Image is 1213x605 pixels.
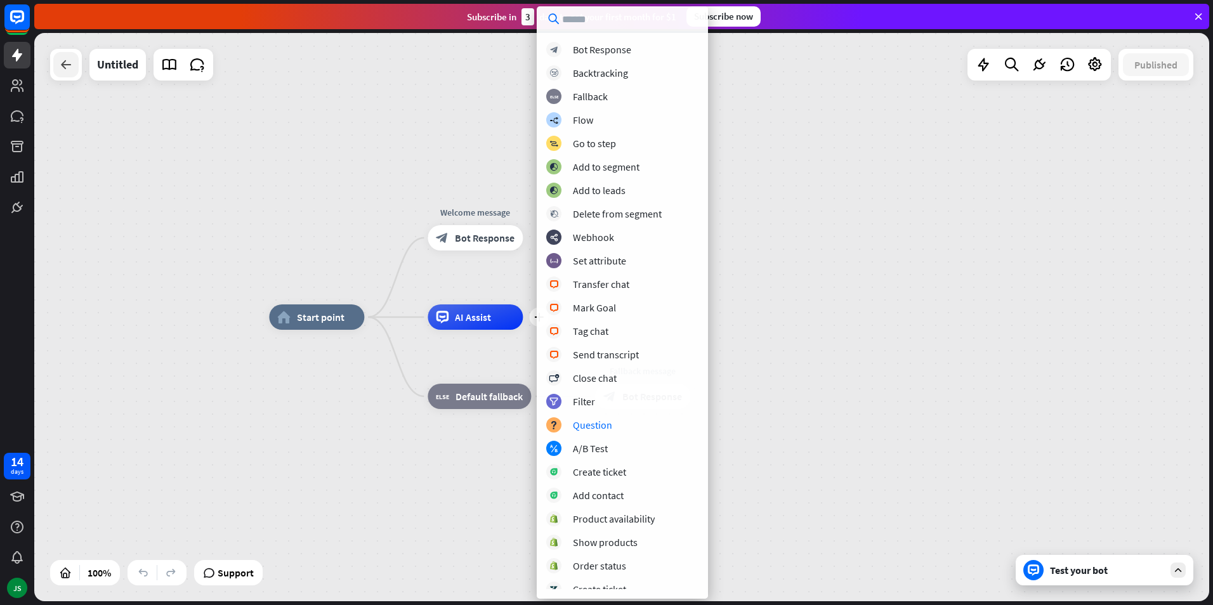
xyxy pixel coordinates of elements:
div: 14 [11,456,23,467]
i: block_delete_from_segment [550,210,558,218]
i: plus [534,313,544,322]
div: Add to leads [573,184,626,197]
i: filter [549,398,558,406]
div: Show products [573,536,638,549]
div: Set attribute [573,254,626,267]
i: block_livechat [549,280,559,289]
div: Filter [573,395,595,408]
div: Subscribe in days to get your first month for $1 [467,8,676,25]
div: Add contact [573,489,624,502]
div: Transfer chat [573,278,629,290]
div: Add to segment [573,160,639,173]
i: block_goto [549,140,558,148]
div: A/B Test [573,442,608,455]
div: Send transcript [573,348,639,361]
i: home_2 [277,311,291,323]
span: Bot Response [455,231,515,244]
div: Backtracking [573,67,628,79]
div: Mark Goal [573,301,616,314]
div: Untitled [97,49,138,81]
i: block_livechat [549,304,559,312]
i: block_fallback [550,93,558,101]
i: block_add_to_segment [549,186,558,195]
i: block_bot_response [550,46,558,54]
i: block_bot_response [436,231,449,244]
div: Create ticket [573,583,626,595]
div: Bot Response [573,43,631,56]
i: block_livechat [549,327,559,335]
span: AI Assist [455,311,491,323]
a: 14 days [4,453,30,479]
div: Test your bot [1050,564,1164,576]
div: 3 [521,8,534,25]
i: builder_tree [549,116,558,124]
div: Flow [573,114,593,126]
i: block_close_chat [549,374,559,382]
i: block_set_attribute [550,257,558,265]
div: JS [7,578,27,598]
span: Start point [297,311,344,323]
button: Published [1123,53,1189,76]
i: block_fallback [436,390,449,403]
div: Tag chat [573,325,608,337]
i: block_livechat [549,351,559,359]
i: block_backtracking [550,69,558,77]
div: Create ticket [573,465,626,478]
div: Order status [573,559,626,572]
button: Open LiveChat chat widget [10,5,48,43]
div: Close chat [573,372,617,384]
div: Go to step [573,137,616,150]
div: Subscribe now [686,6,761,27]
div: Product availability [573,512,655,525]
i: block_ab_testing [550,445,558,453]
div: days [11,467,23,476]
div: Delete from segment [573,207,662,220]
div: 100% [84,563,115,583]
span: Support [218,563,254,583]
div: Welcome message [418,206,532,219]
div: Webhook [573,231,614,244]
span: Default fallback [456,390,523,403]
div: Fallback [573,90,608,103]
div: Question [573,419,612,431]
i: webhooks [550,233,558,242]
i: block_question [550,421,558,429]
i: block_add_to_segment [549,163,558,171]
